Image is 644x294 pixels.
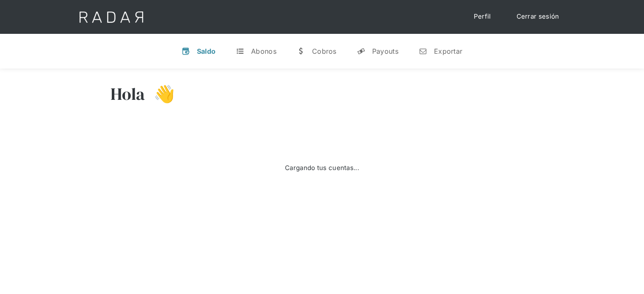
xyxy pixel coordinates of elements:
div: Saldo [197,47,216,55]
div: Payouts [372,47,398,55]
a: Cerrar sesión [508,8,568,25]
div: v [182,47,190,55]
div: Exportar [434,47,462,55]
div: Cargando tus cuentas... [285,163,359,173]
div: t [236,47,244,55]
h3: Hola [111,83,145,104]
div: w [297,47,305,55]
h3: 👋 [145,83,175,104]
div: Cobros [312,47,337,55]
a: Perfil [465,8,500,25]
div: Abonos [251,47,276,55]
div: n [419,47,427,55]
div: y [357,47,365,55]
